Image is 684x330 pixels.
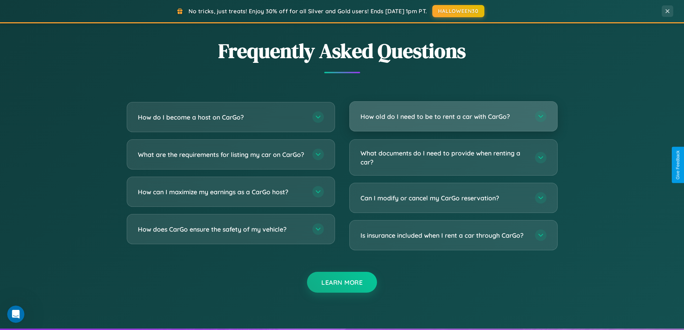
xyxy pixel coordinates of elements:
[138,113,305,122] h3: How do I become a host on CarGo?
[189,8,427,15] span: No tricks, just treats! Enjoy 30% off for all Silver and Gold users! Ends [DATE] 1pm PT.
[360,231,528,240] h3: Is insurance included when I rent a car through CarGo?
[7,306,24,323] iframe: Intercom live chat
[675,150,680,180] div: Give Feedback
[127,37,558,65] h2: Frequently Asked Questions
[432,5,484,17] button: HALLOWEEN30
[138,187,305,196] h3: How can I maximize my earnings as a CarGo host?
[360,194,528,203] h3: Can I modify or cancel my CarGo reservation?
[360,149,528,166] h3: What documents do I need to provide when renting a car?
[307,272,377,293] button: Learn More
[138,225,305,234] h3: How does CarGo ensure the safety of my vehicle?
[360,112,528,121] h3: How old do I need to be to rent a car with CarGo?
[138,150,305,159] h3: What are the requirements for listing my car on CarGo?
